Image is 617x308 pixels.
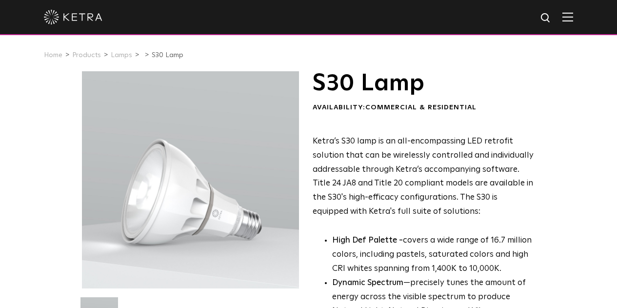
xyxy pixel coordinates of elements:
img: ketra-logo-2019-white [44,10,102,24]
p: covers a wide range of 16.7 million colors, including pastels, saturated colors and high CRI whit... [332,234,535,276]
div: Availability: [313,103,535,113]
strong: Dynamic Spectrum [332,279,403,287]
a: S30 Lamp [152,52,183,59]
span: Ketra’s S30 lamp is an all-encompassing LED retrofit solution that can be wirelessly controlled a... [313,137,534,216]
img: Hamburger%20Nav.svg [562,12,573,21]
img: search icon [540,12,552,24]
h1: S30 Lamp [313,71,535,96]
a: Home [44,52,62,59]
strong: High Def Palette - [332,236,403,245]
a: Products [72,52,101,59]
span: Commercial & Residential [365,104,477,111]
a: Lamps [111,52,132,59]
